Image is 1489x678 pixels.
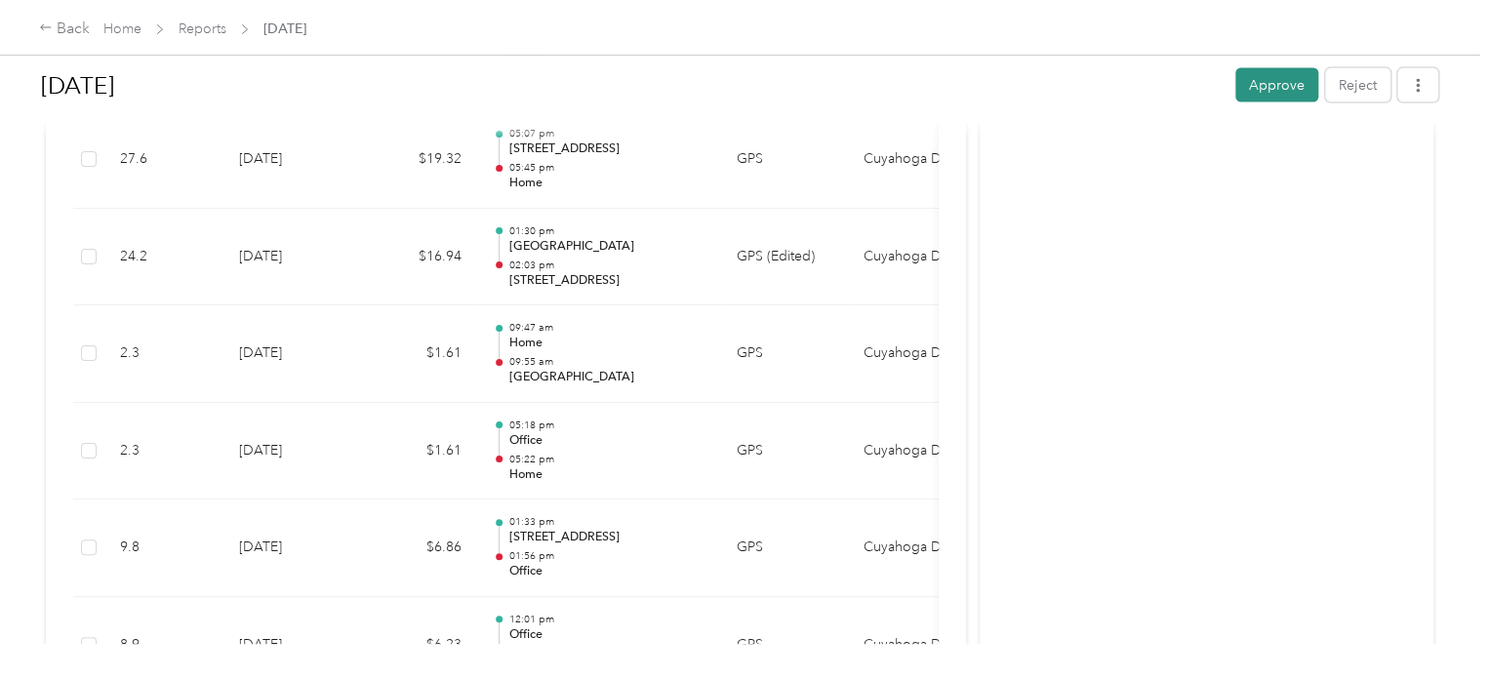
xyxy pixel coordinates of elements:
[508,321,705,335] p: 09:47 am
[104,305,223,403] td: 2.3
[179,20,226,37] a: Reports
[508,613,705,626] p: 12:01 pm
[360,403,477,500] td: $1.61
[263,19,306,39] span: [DATE]
[848,499,994,597] td: Cuyahoga DD
[104,111,223,209] td: 27.6
[848,305,994,403] td: Cuyahoga DD
[360,499,477,597] td: $6.86
[41,62,1222,109] h1: Aug 2025
[508,626,705,644] p: Office
[104,403,223,500] td: 2.3
[508,238,705,256] p: [GEOGRAPHIC_DATA]
[721,305,848,403] td: GPS
[1380,569,1489,678] iframe: Everlance-gr Chat Button Frame
[360,209,477,306] td: $16.94
[103,20,141,37] a: Home
[848,111,994,209] td: Cuyahoga DD
[508,335,705,352] p: Home
[508,529,705,546] p: [STREET_ADDRESS]
[721,499,848,597] td: GPS
[508,563,705,580] p: Office
[508,272,705,290] p: [STREET_ADDRESS]
[508,515,705,529] p: 01:33 pm
[508,259,705,272] p: 02:03 pm
[721,111,848,209] td: GPS
[1325,68,1390,102] button: Reject
[508,175,705,192] p: Home
[104,499,223,597] td: 9.8
[508,466,705,484] p: Home
[508,140,705,158] p: [STREET_ADDRESS]
[508,161,705,175] p: 05:45 pm
[848,209,994,306] td: Cuyahoga DD
[104,209,223,306] td: 24.2
[721,209,848,306] td: GPS (Edited)
[1235,68,1318,102] button: Approve
[508,419,705,432] p: 05:18 pm
[508,369,705,386] p: [GEOGRAPHIC_DATA]
[223,111,360,209] td: [DATE]
[508,432,705,450] p: Office
[848,403,994,500] td: Cuyahoga DD
[508,224,705,238] p: 01:30 pm
[223,499,360,597] td: [DATE]
[223,305,360,403] td: [DATE]
[721,403,848,500] td: GPS
[223,209,360,306] td: [DATE]
[223,403,360,500] td: [DATE]
[360,305,477,403] td: $1.61
[39,18,90,41] div: Back
[360,111,477,209] td: $19.32
[508,549,705,563] p: 01:56 pm
[508,453,705,466] p: 05:22 pm
[508,355,705,369] p: 09:55 am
